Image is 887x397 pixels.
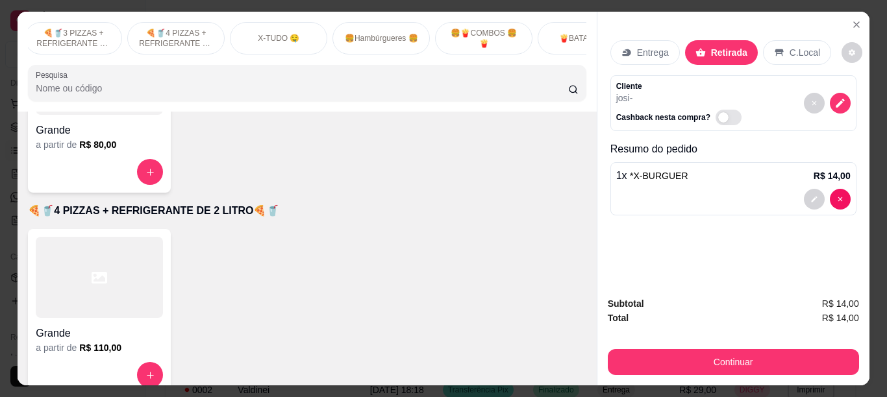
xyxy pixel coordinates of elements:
[36,28,111,49] p: 🍕🥤3 PIZZAS + REFRIGERANTE DE 1 LITRO🍕🥤
[830,189,851,210] button: decrease-product-quantity
[559,33,614,43] p: 🍟BATATAS 🍟
[36,82,568,95] input: Pesquisa
[610,141,856,157] p: Resumo do pedido
[608,349,859,375] button: Continuar
[608,313,629,323] strong: Total
[36,341,163,354] div: a partir de
[138,28,214,49] p: 🍕🥤4 PIZZAS + REFRIGERANTE DE 2 LITRO🍕🥤
[137,362,163,388] button: increase-product-quantity
[804,189,825,210] button: decrease-product-quantity
[716,110,747,125] label: Automatic updates
[846,14,867,35] button: Close
[36,123,163,138] h4: Grande
[804,93,825,114] button: decrease-product-quantity
[711,46,747,59] p: Retirada
[830,93,851,114] button: decrease-product-quantity
[616,112,710,123] p: Cashback nesta compra?
[814,169,851,182] p: R$ 14,00
[36,69,72,80] label: Pesquisa
[28,203,586,219] p: 🍕🥤4 PIZZAS + REFRIGERANTE DE 2 LITRO🍕🥤
[79,341,121,354] h6: R$ 110,00
[137,159,163,185] button: increase-product-quantity
[616,168,688,184] p: 1 x
[36,138,163,151] div: a partir de
[345,33,418,43] p: 🍔Hambúrgueres 🍔
[608,298,644,309] strong: Subtotal
[36,326,163,341] h4: Grande
[637,46,669,59] p: Entrega
[790,46,820,59] p: C.Local
[842,42,862,63] button: decrease-product-quantity
[79,138,116,151] h6: R$ 80,00
[630,171,688,181] span: *X-BURGUER
[822,311,859,325] span: R$ 14,00
[258,33,299,43] p: X-TUDO 🤤
[822,296,859,311] span: R$ 14,00
[616,81,747,91] p: Cliente
[616,91,747,104] p: josi -
[446,28,521,49] p: 🍔🍟COMBOS 🍔🍟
